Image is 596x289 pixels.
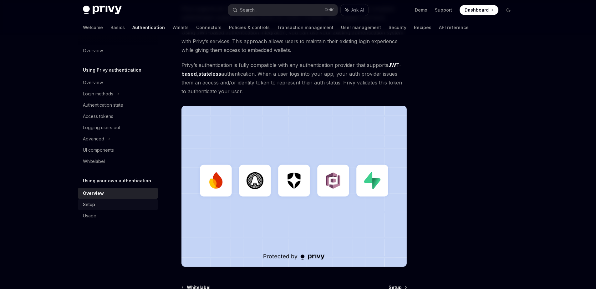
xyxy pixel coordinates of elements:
[181,28,407,54] span: Using JWT-based authentication integration, you can use your existing authentication system with ...
[196,20,222,35] a: Connectors
[83,190,104,197] div: Overview
[83,113,113,120] div: Access tokens
[389,20,406,35] a: Security
[503,5,513,15] button: Toggle dark mode
[83,124,120,131] div: Logging users out
[198,71,221,77] a: stateless
[78,111,158,122] a: Access tokens
[435,7,452,13] a: Support
[172,20,189,35] a: Wallets
[341,4,368,16] button: Ask AI
[229,20,270,35] a: Policies & controls
[240,6,257,14] div: Search...
[78,77,158,88] a: Overview
[83,146,114,154] div: UI components
[324,8,334,13] span: Ctrl K
[341,20,381,35] a: User management
[78,45,158,56] a: Overview
[78,210,158,221] a: Usage
[78,188,158,199] a: Overview
[83,66,141,74] h5: Using Privy authentication
[415,7,427,13] a: Demo
[414,20,431,35] a: Recipes
[83,6,122,14] img: dark logo
[181,106,407,267] img: JWT-based auth splash
[83,212,96,220] div: Usage
[83,90,113,98] div: Login methods
[83,47,103,54] div: Overview
[78,144,158,156] a: UI components
[228,4,338,16] button: Search...CtrlK
[78,122,158,133] a: Logging users out
[83,101,123,109] div: Authentication state
[83,79,103,86] div: Overview
[78,199,158,210] a: Setup
[83,201,95,208] div: Setup
[78,99,158,111] a: Authentication state
[78,156,158,167] a: Whitelabel
[83,135,104,143] div: Advanced
[439,20,469,35] a: API reference
[110,20,125,35] a: Basics
[181,61,407,96] span: Privy’s authentication is fully compatible with any authentication provider that supports , authe...
[83,20,103,35] a: Welcome
[83,158,105,165] div: Whitelabel
[460,5,498,15] a: Dashboard
[465,7,489,13] span: Dashboard
[277,20,334,35] a: Transaction management
[351,7,364,13] span: Ask AI
[83,177,151,185] h5: Using your own authentication
[132,20,165,35] a: Authentication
